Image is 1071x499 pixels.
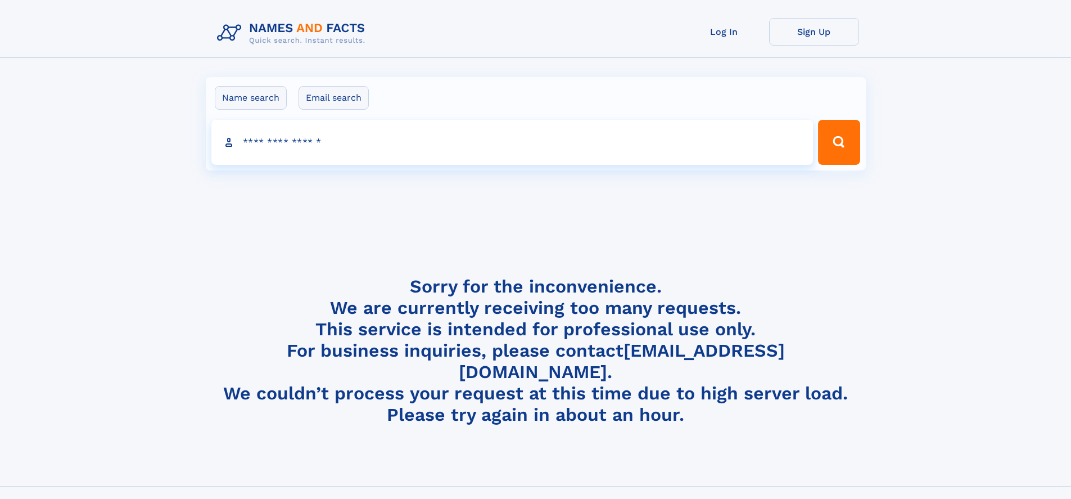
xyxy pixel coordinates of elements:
[211,120,814,165] input: search input
[213,18,374,48] img: Logo Names and Facts
[213,276,859,426] h4: Sorry for the inconvenience. We are currently receiving too many requests. This service is intend...
[215,86,287,110] label: Name search
[679,18,769,46] a: Log In
[769,18,859,46] a: Sign Up
[299,86,369,110] label: Email search
[818,120,860,165] button: Search Button
[459,340,785,383] a: [EMAIL_ADDRESS][DOMAIN_NAME]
